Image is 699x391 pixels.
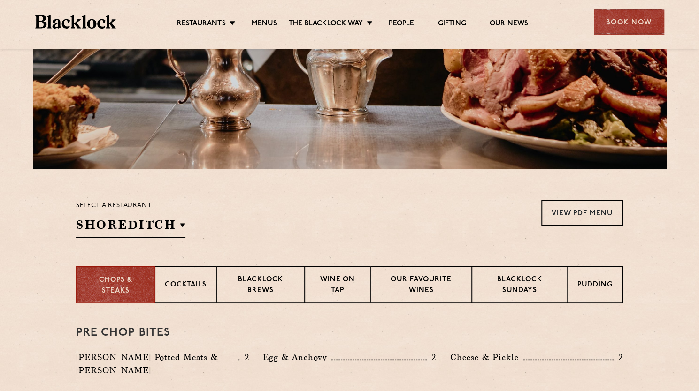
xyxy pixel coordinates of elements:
p: Our favourite wines [380,275,461,297]
p: 2 [427,351,436,363]
p: Egg & Anchovy [263,351,331,364]
a: The Blacklock Way [289,19,363,30]
p: Chops & Steaks [86,275,145,296]
a: Gifting [438,19,466,30]
p: Blacklock Sundays [482,275,558,297]
p: Select a restaurant [76,200,185,212]
a: Restaurants [177,19,226,30]
h3: Pre Chop Bites [76,327,623,339]
div: Book Now [594,9,664,35]
a: Menus [252,19,277,30]
p: Blacklock Brews [226,275,295,297]
p: [PERSON_NAME] Potted Meats & [PERSON_NAME] [76,351,238,377]
a: People [389,19,414,30]
p: Pudding [577,280,613,292]
p: 2 [239,351,249,363]
h2: Shoreditch [76,217,185,238]
a: View PDF Menu [541,200,623,226]
a: Our News [490,19,529,30]
img: BL_Textured_Logo-footer-cropped.svg [35,15,116,29]
p: Cocktails [165,280,207,292]
p: Cheese & Pickle [450,351,523,364]
p: Wine on Tap [315,275,361,297]
p: 2 [614,351,623,363]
